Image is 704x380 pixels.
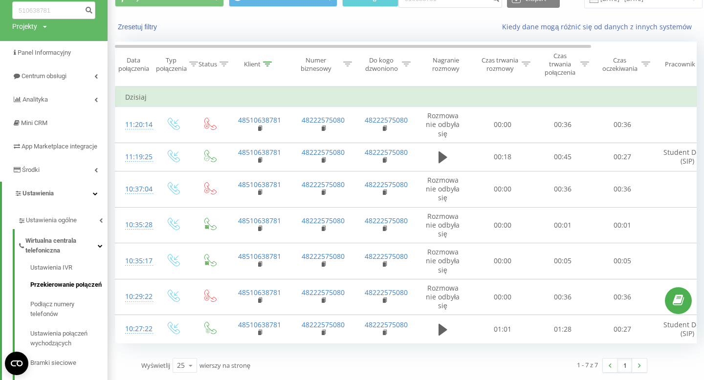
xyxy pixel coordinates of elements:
[592,243,653,279] td: 00:05
[238,115,281,125] a: 48510638781
[30,263,72,273] span: Ustawienia IVR
[422,56,469,73] div: Nagranie rozmowy
[472,171,533,208] td: 00:00
[244,60,261,68] div: Klient
[365,115,408,125] a: 48222575080
[302,148,345,157] a: 48222575080
[365,288,408,297] a: 48222575080
[12,21,37,31] div: Projekty
[665,60,695,68] div: Pracownik
[533,107,592,143] td: 00:36
[592,171,653,208] td: 00:36
[302,288,345,297] a: 48222575080
[238,288,281,297] a: 48510638781
[125,180,145,199] div: 10:37:04
[30,353,108,373] a: Bramki sieciowe
[22,72,66,80] span: Centrum obsługi
[125,287,145,306] div: 10:29:22
[481,56,519,73] div: Czas trwania rozmowy
[533,315,592,343] td: 01:28
[426,247,460,274] span: Rozmowa nie odbyła się
[592,315,653,343] td: 00:27
[472,107,533,143] td: 00:00
[115,22,162,31] button: Zresetuj filtry
[238,252,281,261] a: 48510638781
[22,190,54,197] span: Ustawienia
[125,319,145,338] div: 10:27:22
[365,180,408,189] a: 48222575080
[472,143,533,171] td: 00:18
[472,315,533,343] td: 01:01
[2,182,108,205] a: Ustawienia
[533,171,592,208] td: 00:36
[577,360,598,370] div: 1 - 7 z 7
[22,96,48,103] span: Analityka
[30,329,103,348] span: Ustawienia połączeń wychodzących
[302,252,345,261] a: 48222575080
[302,216,345,225] a: 48222575080
[30,295,108,324] a: Podłącz numery telefonów
[30,324,108,353] a: Ustawienia połączeń wychodzących
[238,320,281,329] a: 48510638781
[302,180,345,189] a: 48222575080
[365,252,408,261] a: 48222575080
[125,252,145,271] div: 10:35:17
[426,111,460,138] span: Rozmowa nie odbyła się
[533,279,592,315] td: 00:36
[600,56,639,73] div: Czas oczekiwania
[125,148,145,167] div: 11:19:25
[502,22,697,31] a: Kiedy dane mogą różnić się od danych z innych systemów
[177,360,185,370] div: 25
[363,56,399,73] div: Do kogo dzwoniono
[302,115,345,125] a: 48222575080
[238,216,281,225] a: 48510638781
[472,207,533,243] td: 00:00
[5,352,28,375] button: Open CMP widget
[533,207,592,243] td: 00:01
[26,215,77,225] span: Ustawienia ogólne
[426,175,460,202] span: Rozmowa nie odbyła się
[592,107,653,143] td: 00:36
[125,115,145,134] div: 11:20:14
[533,243,592,279] td: 00:05
[238,148,281,157] a: 48510638781
[18,49,71,56] span: Panel Informacyjny
[22,143,97,150] span: App Marketplace integracje
[365,320,408,329] a: 48222575080
[365,216,408,225] a: 48222575080
[30,299,103,319] span: Podłącz numery telefonów
[592,207,653,243] td: 00:01
[472,243,533,279] td: 00:00
[617,359,632,372] a: 1
[156,56,187,73] div: Typ połączenia
[22,166,40,173] span: Środki
[25,236,98,255] span: Wirtualna centrala telefoniczna
[533,143,592,171] td: 00:45
[199,361,250,370] span: wierszy na stronę
[141,361,170,370] span: Wyświetlij
[30,275,108,295] a: Przekierowanie połączeń
[115,56,152,73] div: Data połączenia
[592,143,653,171] td: 00:27
[198,60,217,68] div: Status
[365,148,408,157] a: 48222575080
[542,52,578,77] div: Czas trwania połączenia
[426,211,460,238] span: Rozmowa nie odbyła się
[18,209,108,229] a: Ustawienia ogólne
[30,358,76,368] span: Bramki sieciowe
[426,283,460,310] span: Rozmowa nie odbyła się
[30,280,102,290] span: Przekierowanie połączeń
[238,180,281,189] a: 48510638781
[291,56,341,73] div: Numer biznesowy
[30,263,108,275] a: Ustawienia IVR
[21,119,47,127] span: Mini CRM
[18,229,108,259] a: Wirtualna centrala telefoniczna
[125,215,145,234] div: 10:35:28
[302,320,345,329] a: 48222575080
[592,279,653,315] td: 00:36
[472,279,533,315] td: 00:00
[12,1,95,19] input: Wyszukiwanie według numeru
